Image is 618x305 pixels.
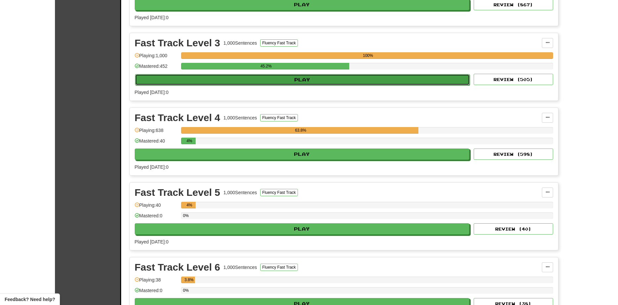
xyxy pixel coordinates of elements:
span: Played [DATE]: 0 [135,15,168,20]
div: 1,000 Sentences [223,40,257,46]
div: Fast Track Level 5 [135,188,220,197]
button: Review (40) [474,223,553,235]
button: Play [135,223,470,235]
button: Review (598) [474,149,553,160]
span: Played [DATE]: 0 [135,164,168,170]
div: Mastered: 40 [135,138,178,149]
div: 100% [183,52,553,59]
div: Playing: 1,000 [135,52,178,63]
div: Playing: 638 [135,127,178,138]
div: 1,000 Sentences [223,264,257,271]
div: Fast Track Level 3 [135,38,220,48]
div: 45.2% [183,63,349,69]
div: Mastered: 452 [135,63,178,74]
button: Fluency Fast Track [260,264,298,271]
button: Play [135,149,470,160]
div: 63.8% [183,127,418,134]
div: Mastered: 0 [135,212,178,223]
div: 1,000 Sentences [223,114,257,121]
div: Playing: 40 [135,202,178,213]
div: 3.8% [183,277,195,283]
button: Fluency Fast Track [260,189,298,196]
button: Fluency Fast Track [260,114,298,121]
span: Played [DATE]: 0 [135,239,168,244]
span: Played [DATE]: 0 [135,90,168,95]
div: 4% [183,202,196,208]
div: 4% [183,138,196,144]
button: Fluency Fast Track [260,39,298,47]
span: Open feedback widget [5,296,55,303]
div: Mastered: 0 [135,287,178,298]
div: Fast Track Level 4 [135,113,220,123]
div: 1,000 Sentences [223,189,257,196]
div: Playing: 38 [135,277,178,287]
button: Play [135,74,470,85]
button: Review (505) [474,74,553,85]
div: Fast Track Level 6 [135,262,220,272]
